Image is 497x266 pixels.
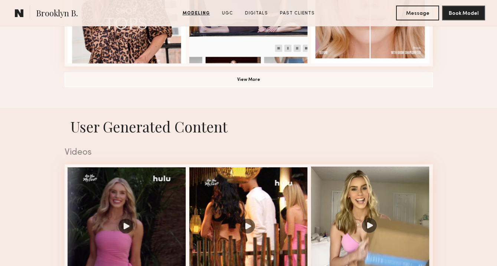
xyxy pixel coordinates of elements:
[219,10,236,17] a: UGC
[277,10,318,17] a: Past Clients
[65,148,433,157] div: Videos
[59,117,439,136] h1: User Generated Content
[65,72,433,87] button: View More
[396,6,439,20] button: Message
[36,7,78,20] span: Brooklyn B.
[180,10,213,17] a: Modeling
[442,10,485,16] a: Book Model
[442,6,485,20] button: Book Model
[242,10,271,17] a: Digitals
